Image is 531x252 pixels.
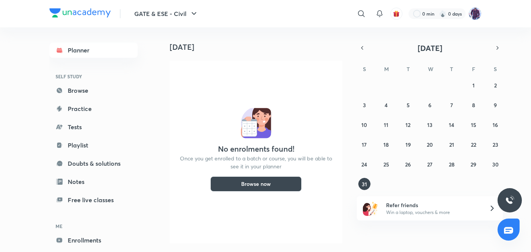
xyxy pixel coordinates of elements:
[179,154,333,170] p: Once you get enrolled to a batch or course, you will be able to see it in your planner
[218,144,294,154] h4: No enrolments found!
[472,82,475,89] abbr: August 1, 2025
[450,65,453,73] abbr: Thursday
[367,43,492,53] button: [DATE]
[472,65,475,73] abbr: Friday
[489,158,501,170] button: August 30, 2025
[241,108,271,138] img: No events
[467,119,480,131] button: August 15, 2025
[358,119,370,131] button: August 10, 2025
[427,161,432,168] abbr: August 27, 2025
[469,7,482,20] img: Tejasvi Upadhyay
[449,141,454,148] abbr: August 21, 2025
[393,10,400,17] img: avatar
[49,8,111,17] img: Company Logo
[424,138,436,151] button: August 20, 2025
[424,158,436,170] button: August 27, 2025
[471,161,476,168] abbr: August 29, 2025
[427,141,433,148] abbr: August 20, 2025
[363,65,366,73] abbr: Sunday
[361,161,367,168] abbr: August 24, 2025
[130,6,203,21] button: GATE & ESE - Civil
[49,233,138,248] a: Enrollments
[424,119,436,131] button: August 13, 2025
[467,158,480,170] button: August 29, 2025
[471,141,476,148] abbr: August 22, 2025
[49,43,138,58] a: Planner
[407,65,410,73] abbr: Tuesday
[363,201,378,216] img: referral
[402,119,414,131] button: August 12, 2025
[210,176,302,192] button: Browse now
[380,158,392,170] button: August 25, 2025
[384,65,389,73] abbr: Monday
[445,158,458,170] button: August 28, 2025
[385,101,388,109] abbr: August 4, 2025
[418,43,442,53] span: [DATE]
[492,161,499,168] abbr: August 30, 2025
[494,82,497,89] abbr: August 2, 2025
[390,8,402,20] button: avatar
[445,138,458,151] button: August 21, 2025
[405,121,410,128] abbr: August 12, 2025
[424,99,436,111] button: August 6, 2025
[405,161,411,168] abbr: August 26, 2025
[49,138,138,153] a: Playlist
[49,8,111,19] a: Company Logo
[472,101,475,109] abbr: August 8, 2025
[383,161,389,168] abbr: August 25, 2025
[49,101,138,116] a: Practice
[428,65,433,73] abbr: Wednesday
[49,83,138,98] a: Browse
[489,119,501,131] button: August 16, 2025
[49,174,138,189] a: Notes
[380,99,392,111] button: August 4, 2025
[380,119,392,131] button: August 11, 2025
[489,79,501,91] button: August 2, 2025
[449,161,455,168] abbr: August 28, 2025
[384,121,388,128] abbr: August 11, 2025
[439,10,447,17] img: streak
[405,141,411,148] abbr: August 19, 2025
[358,158,370,170] button: August 24, 2025
[358,99,370,111] button: August 3, 2025
[450,101,453,109] abbr: August 7, 2025
[449,121,454,128] abbr: August 14, 2025
[362,181,367,188] abbr: August 31, 2025
[49,119,138,135] a: Tests
[445,119,458,131] button: August 14, 2025
[402,99,414,111] button: August 5, 2025
[49,156,138,171] a: Doubts & solutions
[505,196,514,205] img: ttu
[358,178,370,190] button: August 31, 2025
[494,65,497,73] abbr: Saturday
[383,141,389,148] abbr: August 18, 2025
[402,138,414,151] button: August 19, 2025
[386,201,480,209] h6: Refer friends
[363,101,366,109] abbr: August 3, 2025
[362,141,367,148] abbr: August 17, 2025
[386,209,480,216] p: Win a laptop, vouchers & more
[380,138,392,151] button: August 18, 2025
[445,99,458,111] button: August 7, 2025
[467,99,480,111] button: August 8, 2025
[49,220,138,233] h6: ME
[427,121,432,128] abbr: August 13, 2025
[493,141,498,148] abbr: August 23, 2025
[49,192,138,208] a: Free live classes
[361,121,367,128] abbr: August 10, 2025
[467,138,480,151] button: August 22, 2025
[489,99,501,111] button: August 9, 2025
[49,70,138,83] h6: SELF STUDY
[467,79,480,91] button: August 1, 2025
[402,158,414,170] button: August 26, 2025
[494,101,497,109] abbr: August 9, 2025
[489,138,501,151] button: August 23, 2025
[358,138,370,151] button: August 17, 2025
[407,101,410,109] abbr: August 5, 2025
[428,101,431,109] abbr: August 6, 2025
[170,43,348,52] h4: [DATE]
[471,121,476,128] abbr: August 15, 2025
[493,121,498,128] abbr: August 16, 2025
